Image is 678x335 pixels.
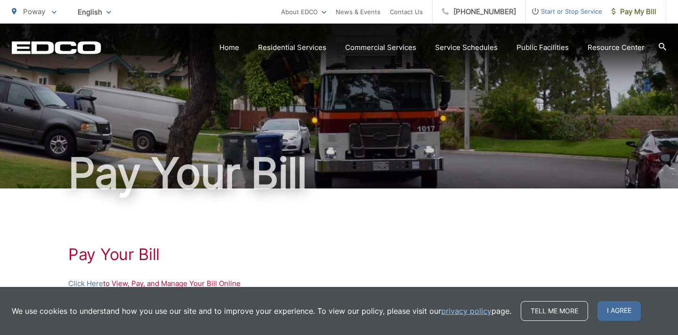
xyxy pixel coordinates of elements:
span: Poway [23,7,45,16]
a: EDCD logo. Return to the homepage. [12,41,101,54]
p: to View, Pay, and Manage Your Bill Online [68,278,610,289]
a: Commercial Services [345,42,416,53]
a: Service Schedules [435,42,498,53]
h1: Pay Your Bill [12,150,666,197]
h1: Pay Your Bill [68,245,610,264]
a: Home [219,42,239,53]
a: Click Here [68,278,103,289]
span: English [71,4,118,20]
span: I agree [597,301,641,321]
a: Public Facilities [517,42,569,53]
p: We use cookies to understand how you use our site and to improve your experience. To view our pol... [12,305,511,317]
a: Residential Services [258,42,326,53]
a: News & Events [336,6,380,17]
a: Tell me more [521,301,588,321]
a: Resource Center [588,42,645,53]
a: Contact Us [390,6,423,17]
span: Pay My Bill [612,6,656,17]
a: privacy policy [441,305,492,317]
a: About EDCO [281,6,326,17]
